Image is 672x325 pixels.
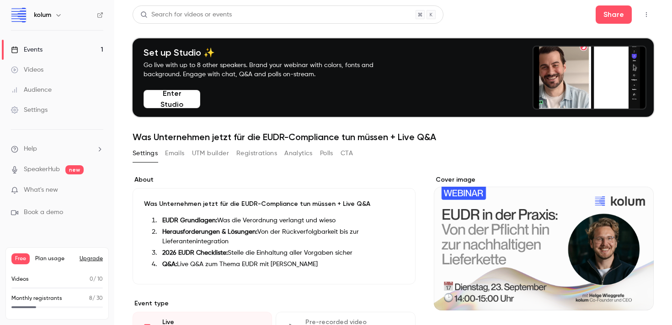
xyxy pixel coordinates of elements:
[434,175,654,310] section: Cover image
[236,146,277,161] button: Registrations
[89,296,92,301] span: 8
[80,255,103,262] button: Upgrade
[192,146,229,161] button: UTM builder
[144,90,200,108] button: Enter Studio
[144,199,404,209] p: Was Unternehmen jetzt für die EUDR-Compliance tun müssen + Live Q&A
[35,255,74,262] span: Plan usage
[11,253,30,264] span: Free
[159,216,404,225] li: Was die Verordnung verlangt und wieso
[159,248,404,258] li: Stelle die Einhaltung aller Vorgaben sicher
[162,250,228,256] strong: 2026 EUDR Checkliste:
[133,131,654,142] h1: Was Unternehmen jetzt für die EUDR-Compliance tun müssen + Live Q&A
[165,146,184,161] button: Emails
[11,144,103,154] li: help-dropdown-opener
[341,146,353,161] button: CTA
[159,260,404,269] li: Live Q&A zum Thema EUDR mit [PERSON_NAME]
[11,85,52,94] div: Audience
[11,45,43,54] div: Events
[162,261,177,267] strong: Q&A:
[320,146,333,161] button: Polls
[90,275,103,283] p: / 10
[11,294,62,303] p: Monthly registrants
[34,10,51,20] h6: kolum
[11,65,43,74] div: Videos
[11,105,48,115] div: Settings
[162,217,217,224] strong: EUDR Grundlagen:
[89,294,103,303] p: / 30
[144,61,395,79] p: Go live with up to 8 other speakers. Brand your webinar with colors, fonts and background. Engage...
[434,175,654,184] label: Cover image
[133,146,158,161] button: Settings
[90,277,93,282] span: 0
[162,229,257,235] strong: Herausforderungen & Lösungen:
[24,208,63,217] span: Book a demo
[144,47,395,58] h4: Set up Studio ✨
[159,227,404,246] li: Von der Rückverfolgbarkeit bis zur Lieferantenintegration
[24,165,60,174] a: SpeakerHub
[140,10,232,20] div: Search for videos or events
[92,186,103,194] iframe: Noticeable Trigger
[133,175,416,184] label: About
[24,185,58,195] span: What's new
[24,144,37,154] span: Help
[65,165,84,174] span: new
[11,275,29,283] p: Videos
[11,8,26,22] img: kolum
[133,299,416,308] p: Event type
[596,5,632,24] button: Share
[284,146,313,161] button: Analytics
